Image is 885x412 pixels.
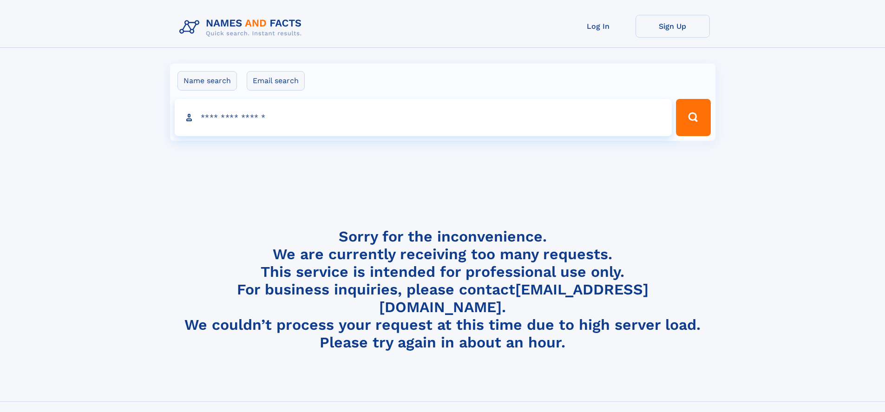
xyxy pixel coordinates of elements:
[676,99,710,136] button: Search Button
[176,228,710,352] h4: Sorry for the inconvenience. We are currently receiving too many requests. This service is intend...
[176,15,309,40] img: Logo Names and Facts
[247,71,305,91] label: Email search
[636,15,710,38] a: Sign Up
[561,15,636,38] a: Log In
[177,71,237,91] label: Name search
[175,99,672,136] input: search input
[379,281,649,316] a: [EMAIL_ADDRESS][DOMAIN_NAME]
